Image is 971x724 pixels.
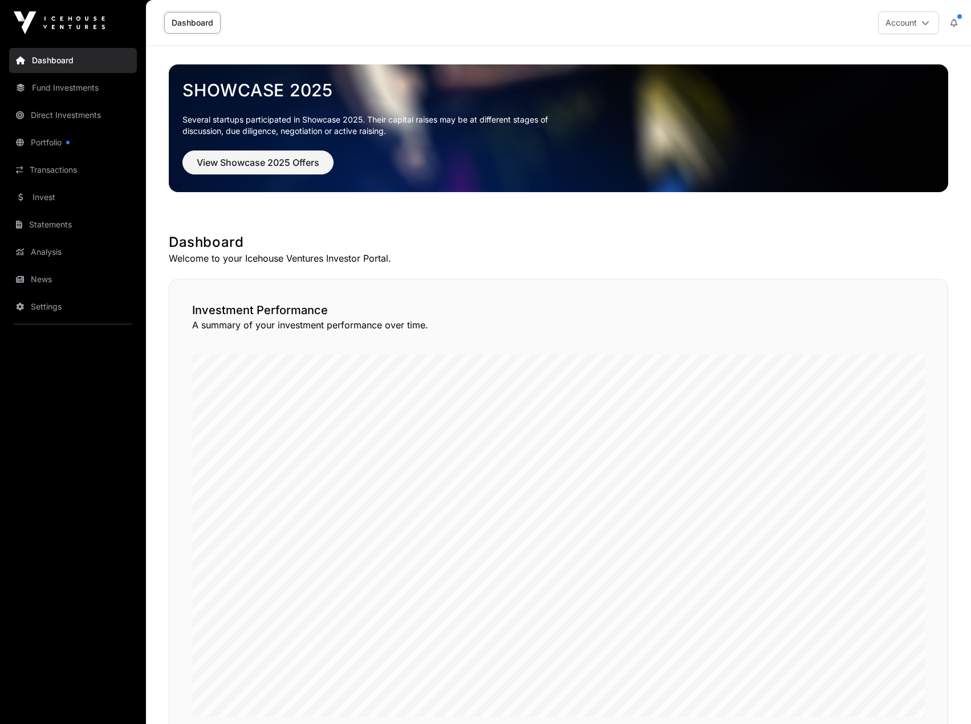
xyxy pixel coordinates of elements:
[192,318,925,332] p: A summary of your investment performance over time.
[9,48,137,73] a: Dashboard
[9,212,137,237] a: Statements
[182,151,334,174] button: View Showcase 2025 Offers
[9,267,137,292] a: News
[14,11,105,34] img: Icehouse Ventures Logo
[182,114,566,137] p: Several startups participated in Showcase 2025. Their capital raises may be at different stages o...
[9,157,137,182] a: Transactions
[182,80,935,100] a: Showcase 2025
[9,294,137,319] a: Settings
[164,12,221,34] a: Dashboard
[878,11,939,34] button: Account
[197,156,319,169] span: View Showcase 2025 Offers
[9,185,137,210] a: Invest
[169,64,948,192] img: Showcase 2025
[182,162,334,173] a: View Showcase 2025 Offers
[192,302,925,318] h2: Investment Performance
[9,130,137,155] a: Portfolio
[9,75,137,100] a: Fund Investments
[9,239,137,265] a: Analysis
[169,233,948,251] h1: Dashboard
[9,103,137,128] a: Direct Investments
[169,251,948,265] p: Welcome to your Icehouse Ventures Investor Portal.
